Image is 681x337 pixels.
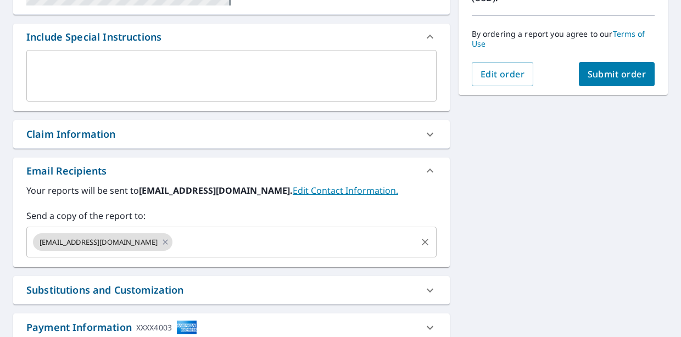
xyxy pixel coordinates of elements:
a: Terms of Use [472,29,645,49]
label: Send a copy of the report to: [26,209,437,222]
div: Email Recipients [26,164,107,178]
img: cardImage [176,320,197,335]
div: [EMAIL_ADDRESS][DOMAIN_NAME] [33,233,172,251]
label: Your reports will be sent to [26,184,437,197]
span: Submit order [588,68,646,80]
div: XXXX4003 [136,320,172,335]
div: Claim Information [13,120,450,148]
div: Include Special Instructions [26,30,161,44]
span: Edit order [481,68,525,80]
p: By ordering a report you agree to our [472,29,655,49]
div: Include Special Instructions [13,24,450,50]
div: Substitutions and Customization [26,283,184,297]
button: Submit order [579,62,655,86]
div: Substitutions and Customization [13,276,450,304]
button: Edit order [472,62,534,86]
button: Clear [417,234,433,250]
div: Claim Information [26,127,116,142]
div: Email Recipients [13,158,450,184]
div: Payment Information [26,320,197,335]
a: EditContactInfo [293,184,398,196]
b: [EMAIL_ADDRESS][DOMAIN_NAME]. [139,184,293,196]
span: [EMAIL_ADDRESS][DOMAIN_NAME] [33,237,164,248]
